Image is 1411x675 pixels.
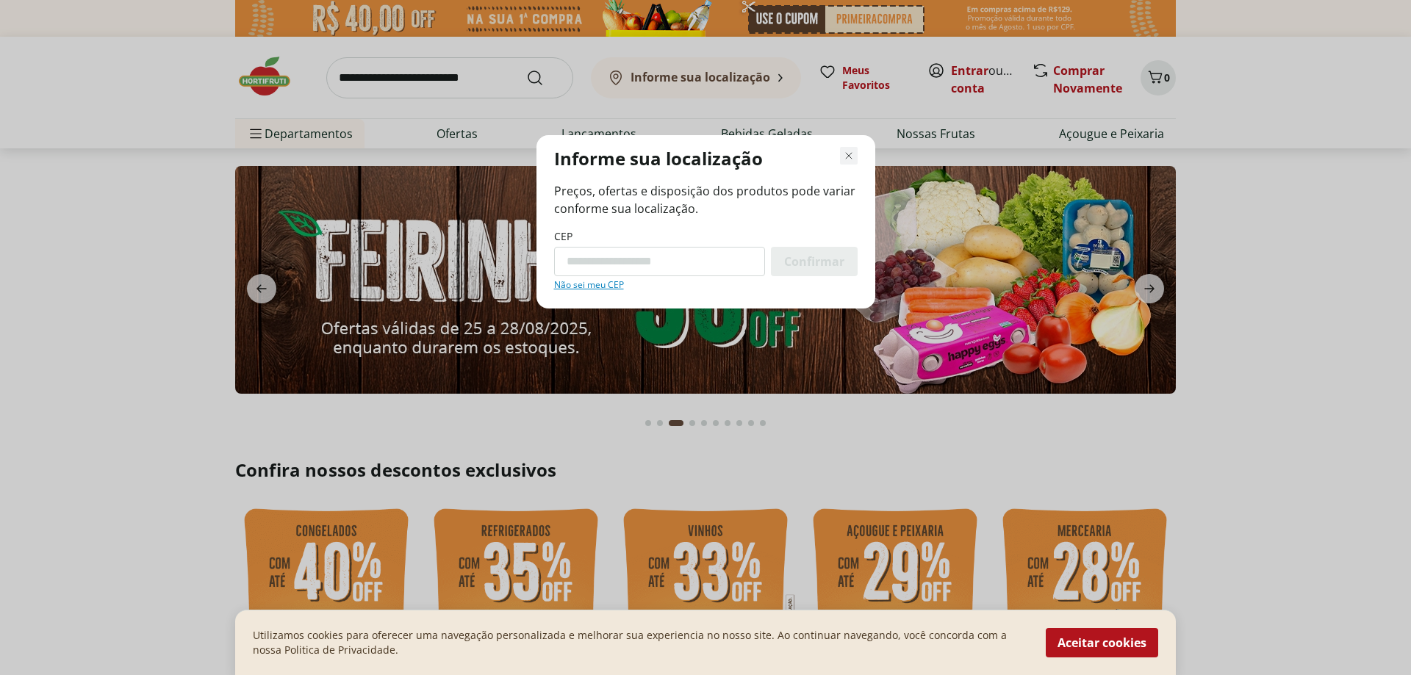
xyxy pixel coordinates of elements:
span: Preços, ofertas e disposição dos produtos pode variar conforme sua localização. [554,182,858,217]
button: Confirmar [771,247,858,276]
label: CEP [554,229,572,244]
button: Fechar modal de regionalização [840,147,858,165]
a: Não sei meu CEP [554,279,624,291]
button: Aceitar cookies [1046,628,1158,657]
span: Confirmar [784,256,844,267]
div: Modal de regionalização [536,135,875,308]
p: Informe sua localização [554,147,763,170]
p: Utilizamos cookies para oferecer uma navegação personalizada e melhorar sua experiencia no nosso ... [253,628,1028,657]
